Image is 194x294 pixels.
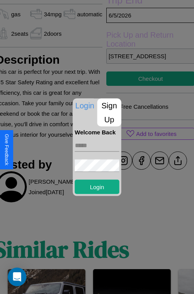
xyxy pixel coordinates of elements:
[73,98,97,112] p: Login
[75,129,120,135] h4: Welcome Back
[4,134,9,165] div: Give Feedback
[75,179,120,194] button: Login
[8,268,26,286] div: Open Intercom Messenger
[97,98,121,126] p: Sign Up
